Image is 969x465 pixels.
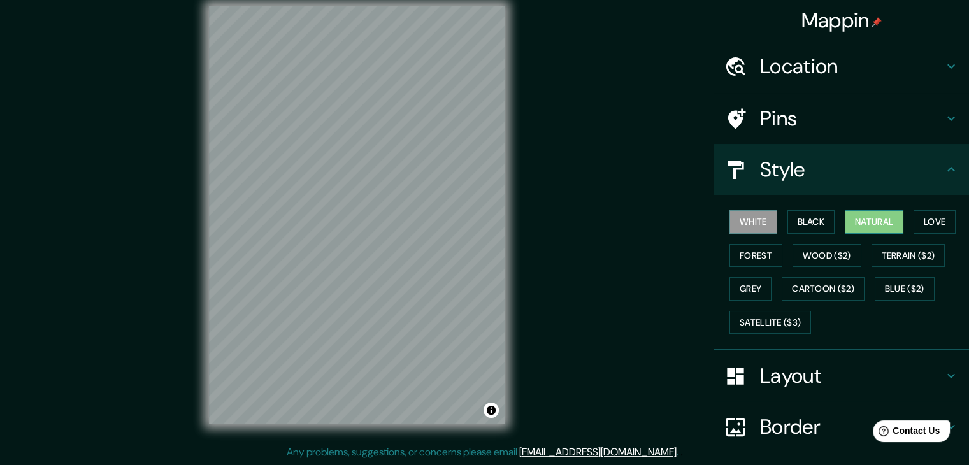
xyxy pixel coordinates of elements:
[729,311,811,334] button: Satellite ($3)
[845,210,903,234] button: Natural
[678,445,680,460] div: .
[760,414,944,440] h4: Border
[714,93,969,144] div: Pins
[760,363,944,389] h4: Layout
[680,445,683,460] div: .
[793,244,861,268] button: Wood ($2)
[287,445,678,460] p: Any problems, suggestions, or concerns please email .
[787,210,835,234] button: Black
[760,106,944,131] h4: Pins
[872,17,882,27] img: pin-icon.png
[782,277,865,301] button: Cartoon ($2)
[914,210,956,234] button: Love
[760,157,944,182] h4: Style
[729,277,772,301] button: Grey
[714,144,969,195] div: Style
[729,210,777,234] button: White
[484,403,499,418] button: Toggle attribution
[714,41,969,92] div: Location
[519,445,677,459] a: [EMAIL_ADDRESS][DOMAIN_NAME]
[875,277,935,301] button: Blue ($2)
[760,54,944,79] h4: Location
[714,350,969,401] div: Layout
[729,244,782,268] button: Forest
[856,415,955,451] iframe: Help widget launcher
[209,6,505,424] canvas: Map
[801,8,882,33] h4: Mappin
[714,401,969,452] div: Border
[872,244,945,268] button: Terrain ($2)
